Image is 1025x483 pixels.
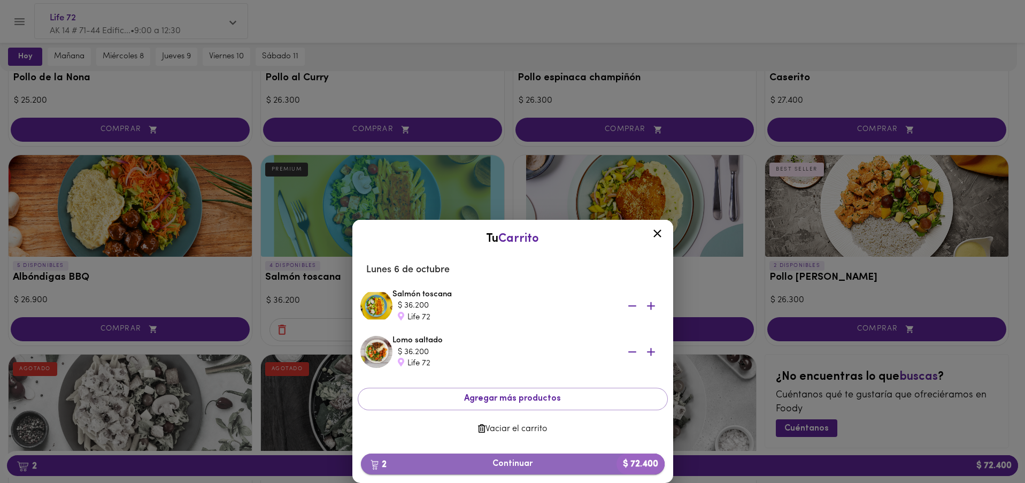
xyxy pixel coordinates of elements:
div: $ 36.200 [398,347,612,358]
button: Agregar más productos [358,388,668,410]
img: Salmón toscana [360,290,392,322]
div: Life 72 [398,358,612,369]
div: Life 72 [398,312,612,323]
span: Agregar más productos [367,394,659,404]
b: $ 72.400 [616,454,665,474]
span: Vaciar el carrito [366,424,659,434]
img: Lomo saltado [360,336,392,368]
div: Lomo saltado [392,335,665,369]
b: 2 [364,457,393,471]
iframe: Messagebird Livechat Widget [963,421,1014,472]
button: Vaciar el carrito [358,419,668,440]
li: Lunes 6 de octubre [358,257,668,283]
span: Continuar [369,459,656,469]
button: 2Continuar$ 72.400 [361,454,665,474]
div: Tu [363,231,662,247]
span: Carrito [498,233,539,245]
img: cart.png [371,459,379,470]
div: $ 36.200 [398,300,612,311]
div: Salmón toscana [392,289,665,323]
